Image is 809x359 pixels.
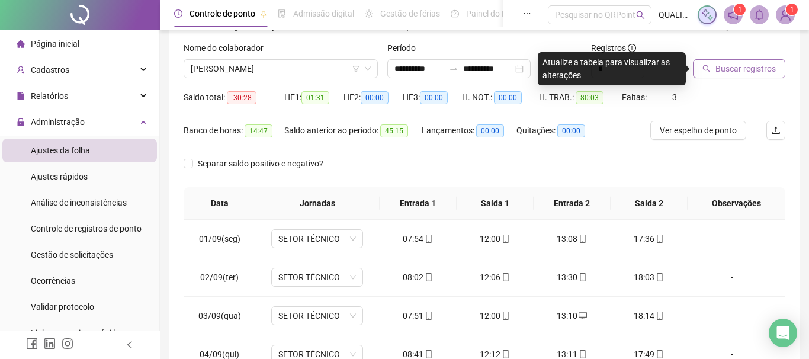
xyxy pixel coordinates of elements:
[702,65,711,73] span: search
[697,271,767,284] div: -
[543,232,601,245] div: 13:08
[293,9,354,18] span: Admissão digital
[659,8,691,21] span: QUALITÁ MAIS
[636,11,645,20] span: search
[423,273,433,281] span: mobile
[728,9,739,20] span: notification
[420,91,448,104] span: 00:00
[352,65,359,72] span: filter
[31,328,121,338] span: Link para registro rápido
[17,118,25,126] span: lock
[654,350,664,358] span: mobile
[44,338,56,350] span: linkedin
[654,273,664,281] span: mobile
[198,311,241,320] span: 03/09(qua)
[31,224,142,233] span: Controle de registros de ponto
[31,39,79,49] span: Página inicial
[364,65,371,72] span: down
[62,338,73,350] span: instagram
[577,350,587,358] span: mobile
[543,309,601,322] div: 13:10
[500,273,510,281] span: mobile
[754,9,765,20] span: bell
[611,187,688,220] th: Saída 2
[622,92,649,102] span: Faltas:
[660,124,737,137] span: Ver espelho de ponto
[693,59,785,78] button: Buscar registros
[423,312,433,320] span: mobile
[449,64,458,73] span: to
[278,268,356,286] span: SETOR TÉCNICO
[301,91,329,104] span: 01:31
[423,350,433,358] span: mobile
[462,91,539,104] div: H. NOT.:
[620,309,678,322] div: 18:14
[466,309,524,322] div: 12:00
[449,64,458,73] span: swap-right
[697,309,767,322] div: -
[672,92,677,102] span: 3
[577,273,587,281] span: mobile
[199,234,240,243] span: 01/09(seg)
[650,121,746,140] button: Ver espelho de ponto
[790,5,794,14] span: 1
[26,338,38,350] span: facebook
[577,312,587,320] span: desktop
[31,198,127,207] span: Análise de inconsistências
[451,9,459,18] span: dashboard
[422,124,516,137] div: Lançamentos:
[776,6,794,24] img: 53772
[200,273,239,282] span: 02/09(ter)
[278,230,356,248] span: SETOR TÉCNICO
[343,91,403,104] div: HE 2:
[516,124,599,137] div: Quitações:
[738,5,742,14] span: 1
[245,124,272,137] span: 14:47
[476,124,504,137] span: 00:00
[688,187,785,220] th: Observações
[734,4,746,15] sup: 1
[466,232,524,245] div: 12:00
[380,187,457,220] th: Entrada 1
[500,312,510,320] span: mobile
[31,302,94,312] span: Validar protocolo
[184,187,255,220] th: Data
[380,124,408,137] span: 45:15
[715,62,776,75] span: Buscar registros
[380,9,440,18] span: Gestão de férias
[654,312,664,320] span: mobile
[403,91,462,104] div: HE 3:
[31,65,69,75] span: Cadastros
[389,271,447,284] div: 08:02
[260,11,267,18] span: pushpin
[184,124,284,137] div: Banco de horas:
[361,91,389,104] span: 00:00
[539,91,622,104] div: H. TRAB.:
[620,271,678,284] div: 18:03
[31,117,85,127] span: Administração
[557,124,585,137] span: 00:00
[466,271,524,284] div: 12:06
[769,319,797,347] div: Open Intercom Messenger
[193,157,328,170] span: Separar saldo positivo e negativo?
[771,126,781,135] span: upload
[543,271,601,284] div: 13:30
[17,92,25,100] span: file
[500,235,510,243] span: mobile
[190,9,255,18] span: Controle de ponto
[576,91,603,104] span: 80:03
[538,52,686,85] div: Atualize a tabela para visualizar as alterações
[31,172,88,181] span: Ajustes rápidos
[31,250,113,259] span: Gestão de solicitações
[389,309,447,322] div: 07:51
[126,341,134,349] span: left
[389,232,447,245] div: 07:54
[284,91,343,104] div: HE 1:
[284,124,422,137] div: Saldo anterior ao período:
[174,9,182,18] span: clock-circle
[278,307,356,325] span: SETOR TÉCNICO
[278,9,286,18] span: file-done
[365,9,373,18] span: sun
[31,91,68,101] span: Relatórios
[697,197,776,210] span: Observações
